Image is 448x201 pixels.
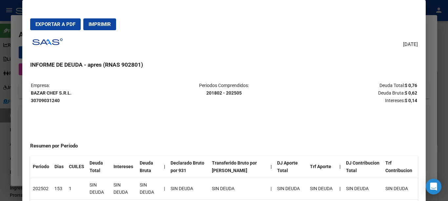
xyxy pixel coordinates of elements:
td: SIN DEUDA [111,178,137,200]
th: | [161,156,168,178]
td: SIN DEUDA [168,178,209,200]
p: Periodos Comprendidos: [160,82,288,97]
th: Dias [52,156,66,178]
strong: $ 0,76 [405,83,417,88]
td: SIN DEUDA [137,178,161,200]
td: 153 [52,178,66,200]
td: SIN DEUDA [275,178,307,200]
span: [DATE] [403,41,418,48]
strong: $ 0,14 [405,98,417,103]
th: | [268,156,275,178]
span: Exportar a PDF [35,21,75,27]
div: Open Intercom Messenger [426,179,441,194]
th: Deuda Bruta [137,156,161,178]
th: | [337,178,343,200]
button: Imprimir [83,18,116,30]
th: Trf Aporte [307,156,337,178]
p: Deuda Total: Deuda Bruta: Intereses: [289,82,417,104]
th: Trf Contribucion [383,156,418,178]
td: | [268,178,275,200]
th: Deuda Total [87,156,111,178]
th: DJ Aporte Total [275,156,307,178]
td: 1 [66,178,87,200]
span: Imprimir [89,21,111,27]
p: Empresa: [31,82,159,104]
strong: $ 0,62 [405,90,417,96]
th: Declarado Bruto por 931 [168,156,209,178]
td: SIN DEUDA [343,178,383,200]
strong: 201802 - 202505 [206,90,242,96]
th: CUILES [66,156,87,178]
th: Periodo [30,156,52,178]
h4: Resumen por Período [30,142,417,150]
h3: INFORME DE DEUDA - apres (RNAS 902801) [30,60,417,69]
th: Transferido Bruto por [PERSON_NAME] [209,156,268,178]
th: | [337,156,343,178]
td: 202502 [30,178,52,200]
th: Intereses [111,156,137,178]
strong: BAZAR CHEF S.R.L. 30709031240 [31,90,71,103]
td: SIN DEUDA [87,178,111,200]
td: SIN DEUDA [307,178,337,200]
td: SIN DEUDA [383,178,418,200]
button: Exportar a PDF [30,18,81,30]
td: SIN DEUDA [209,178,268,200]
td: | [161,178,168,200]
th: DJ Contribucion Total [343,156,383,178]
